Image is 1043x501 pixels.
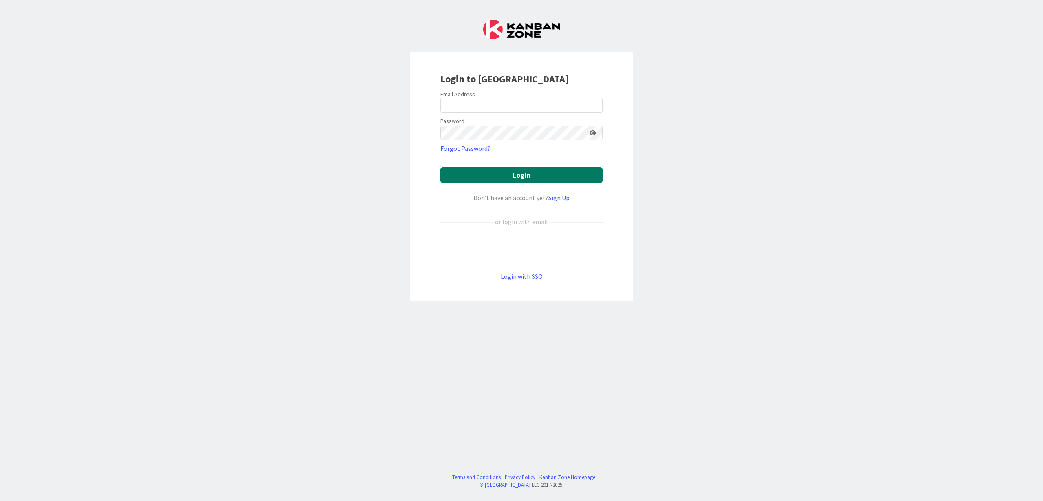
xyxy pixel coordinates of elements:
[436,240,607,258] iframe: Sign in with Google Button
[505,473,535,481] a: Privacy Policy
[448,481,595,489] div: © LLC 2017- 2025 .
[440,167,603,183] button: Login
[440,73,569,85] b: Login to [GEOGRAPHIC_DATA]
[539,473,595,481] a: Kanban Zone Homepage
[485,481,530,488] a: [GEOGRAPHIC_DATA]
[501,272,543,280] a: Login with SSO
[548,194,570,202] a: Sign Up
[493,217,550,227] div: or login with email
[440,193,603,203] div: Don’t have an account yet?
[440,117,464,126] label: Password
[440,90,475,98] label: Email Address
[440,143,491,153] a: Forgot Password?
[483,20,560,39] img: Kanban Zone
[452,473,501,481] a: Terms and Conditions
